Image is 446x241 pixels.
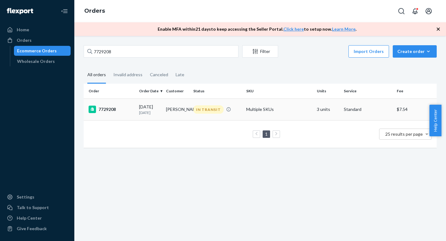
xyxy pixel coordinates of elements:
[17,204,49,211] div: Talk to Support
[244,84,314,99] th: SKU
[193,105,224,114] div: IN TRANSIT
[393,45,437,58] button: Create order
[158,26,356,32] p: Enable MFA within 21 days to keep accessing the Seller Portal. to setup now. .
[7,8,33,14] img: Flexport logo
[395,5,408,17] button: Open Search Box
[422,5,435,17] button: Open account menu
[17,215,42,221] div: Help Center
[385,131,423,137] span: 25 results per page
[150,67,168,83] div: Canceled
[14,46,71,56] a: Ecommerce Orders
[283,26,304,32] a: Click here
[4,224,71,234] button: Give Feedback
[344,106,392,112] p: Standard
[17,27,29,33] div: Home
[264,131,269,137] a: Page 1 is your current page
[87,67,106,84] div: All orders
[84,45,238,58] input: Search orders
[4,213,71,223] a: Help Center
[17,226,47,232] div: Give Feedback
[113,67,142,83] div: Invalid address
[332,26,356,32] a: Learn More
[139,110,161,115] p: [DATE]
[242,45,278,58] button: Filter
[176,67,184,83] div: Late
[17,194,34,200] div: Settings
[243,48,278,55] div: Filter
[166,88,188,94] div: Customer
[84,7,105,14] a: Orders
[4,203,71,213] button: Talk to Support
[244,99,314,120] td: Multiple SKUs
[4,35,71,45] a: Orders
[394,99,437,120] td: $7.54
[13,4,35,10] span: Support
[314,99,341,120] td: 3 units
[17,48,57,54] div: Ecommerce Orders
[4,25,71,35] a: Home
[14,56,71,66] a: Wholesale Orders
[84,84,137,99] th: Order
[79,2,110,20] ol: breadcrumbs
[4,192,71,202] a: Settings
[429,105,441,136] button: Help Center
[139,104,161,115] div: [DATE]
[137,84,164,99] th: Order Date
[341,84,394,99] th: Service
[17,58,55,64] div: Wholesale Orders
[191,84,244,99] th: Status
[348,45,389,58] button: Import Orders
[164,99,190,120] td: [PERSON_NAME]
[17,37,32,43] div: Orders
[58,5,71,17] button: Close Navigation
[394,84,437,99] th: Fee
[314,84,341,99] th: Units
[397,48,432,55] div: Create order
[89,106,134,113] div: 7729208
[409,5,421,17] button: Open notifications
